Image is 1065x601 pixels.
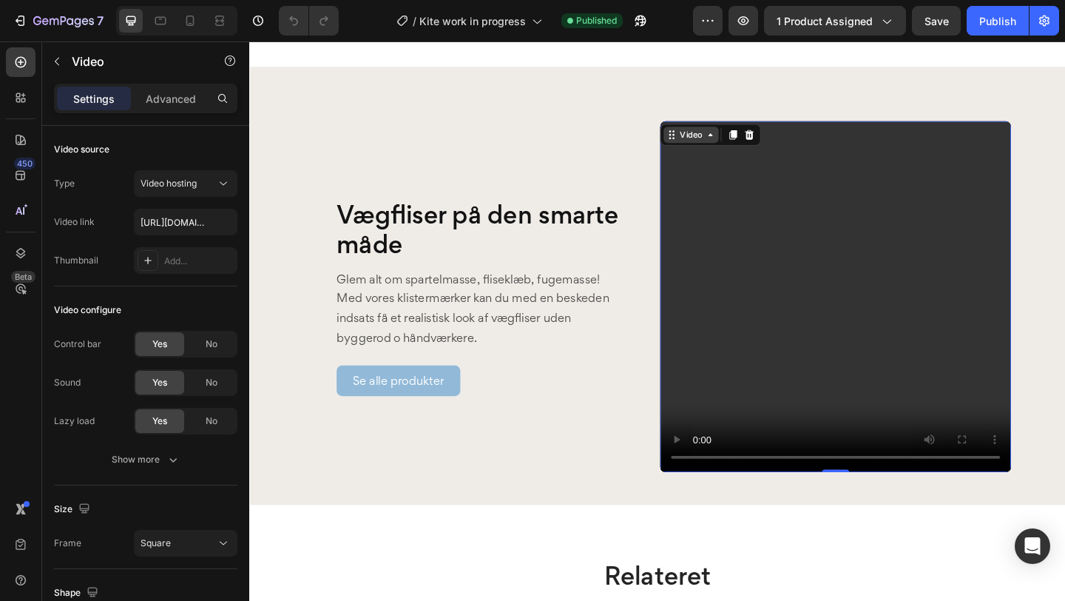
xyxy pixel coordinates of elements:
input: Insert video url here [134,209,237,235]
span: Published [576,14,617,27]
div: Video source [54,143,109,156]
button: Video hosting [134,170,237,197]
span: / [413,13,416,29]
div: Sound [54,376,81,389]
button: 1 product assigned [764,6,906,36]
span: Yes [152,414,167,428]
div: Video [465,95,496,108]
div: Control bar [54,338,101,351]
span: No [206,414,217,428]
div: 450 [14,158,35,169]
h2: Relateret [12,563,876,599]
div: Beta [11,271,35,283]
span: Video hosting [141,178,197,189]
div: Video configure [54,303,121,317]
span: 1 product assigned [777,13,873,29]
p: Settings [73,91,115,107]
button: Save [912,6,961,36]
p: 7 [97,12,104,30]
span: No [206,376,217,389]
button: Square [134,530,237,557]
div: Type [54,177,75,190]
iframe: Design area [249,41,1065,601]
div: Size [54,500,93,520]
div: Add... [164,255,234,268]
video: Video [447,87,828,469]
div: Undo/Redo [279,6,339,36]
div: Frame [54,537,81,550]
span: Save [924,15,949,27]
p: Advanced [146,91,196,107]
span: Kite work in progress [419,13,526,29]
div: Show more [112,452,180,467]
p: Video [72,53,197,70]
div: Publish [979,13,1016,29]
button: 7 [6,6,110,36]
span: No [206,338,217,351]
div: Open Intercom Messenger [1015,528,1050,564]
div: Thumbnail [54,254,98,267]
span: Yes [152,376,167,389]
span: Yes [152,338,167,351]
button: Show more [54,446,237,473]
div: Video link [54,215,95,229]
span: Square [141,537,171,548]
div: Lazy load [54,414,95,428]
button: Publish [967,6,1029,36]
